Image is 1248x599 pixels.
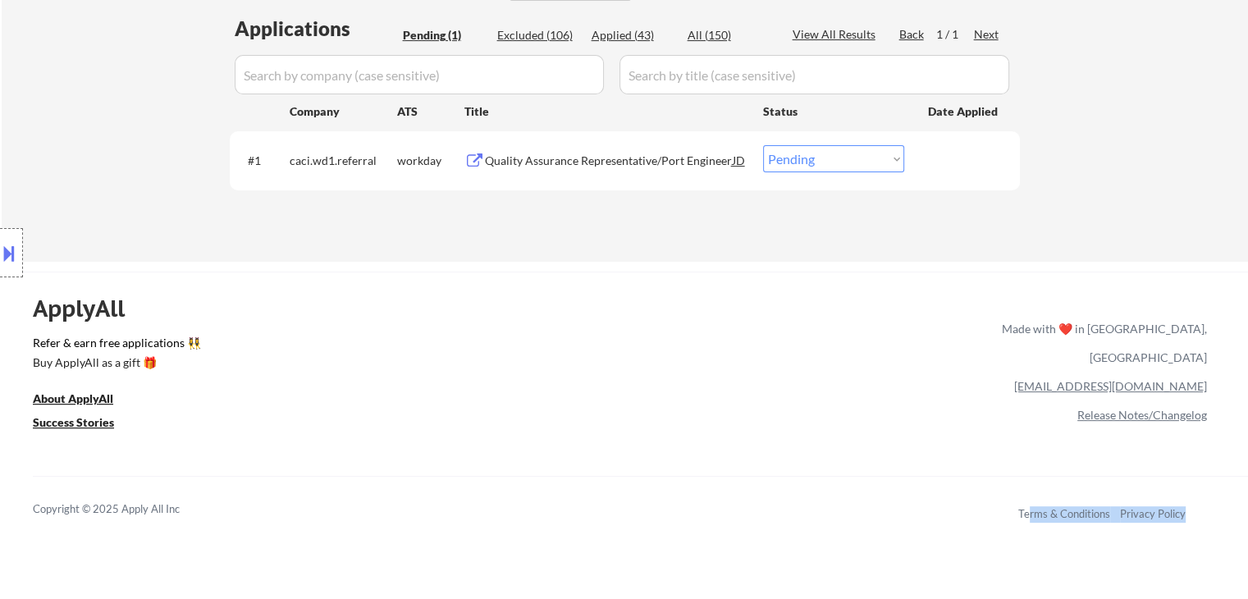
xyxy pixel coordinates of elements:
[1077,408,1207,422] a: Release Notes/Changelog
[688,27,770,43] div: All (150)
[33,415,114,429] u: Success Stories
[1120,507,1186,520] a: Privacy Policy
[1014,379,1207,393] a: [EMAIL_ADDRESS][DOMAIN_NAME]
[485,153,733,169] div: Quality Assurance Representative/Port Engineer
[290,153,397,169] div: caci.wd1.referral
[899,26,926,43] div: Back
[1018,507,1110,520] a: Terms & Conditions
[403,27,485,43] div: Pending (1)
[397,153,464,169] div: workday
[974,26,1000,43] div: Next
[235,19,397,39] div: Applications
[936,26,974,43] div: 1 / 1
[33,501,222,518] div: Copyright © 2025 Apply All Inc
[33,414,136,435] a: Success Stories
[793,26,880,43] div: View All Results
[497,27,579,43] div: Excluded (106)
[928,103,1000,120] div: Date Applied
[731,145,747,175] div: JD
[290,103,397,120] div: Company
[995,314,1207,372] div: Made with ❤️ in [GEOGRAPHIC_DATA], [GEOGRAPHIC_DATA]
[464,103,747,120] div: Title
[33,337,659,354] a: Refer & earn free applications 👯‍♀️
[397,103,464,120] div: ATS
[763,96,904,126] div: Status
[592,27,674,43] div: Applied (43)
[619,55,1009,94] input: Search by title (case sensitive)
[235,55,604,94] input: Search by company (case sensitive)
